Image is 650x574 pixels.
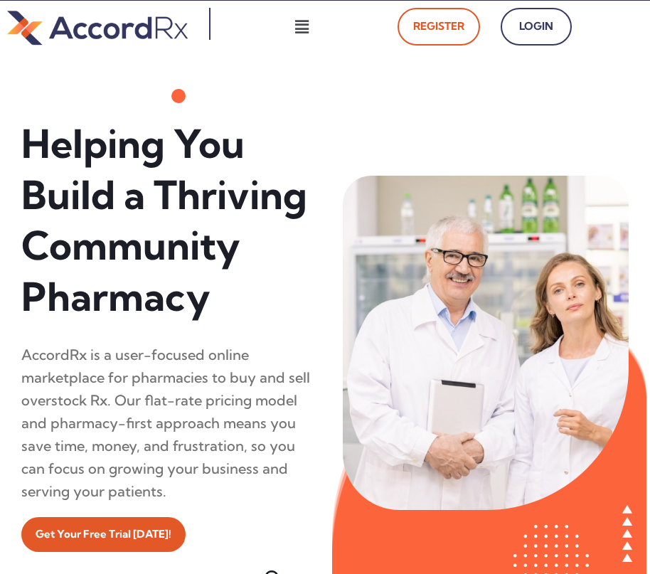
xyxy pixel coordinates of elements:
span: Get Your Free Trial [DATE]! [36,524,171,545]
h1: Helping You Build a Thriving Community Pharmacy [21,119,314,322]
a: Login [501,8,572,46]
span: Register [413,16,464,37]
a: Get Your Free Trial [DATE]! [21,517,186,552]
span: Login [516,16,556,37]
div: AccordRx is a user-focused online marketplace for pharmacies to buy and sell overstock Rx. Our fl... [21,344,314,503]
a: Register [398,8,480,46]
img: default-logo [7,8,188,48]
